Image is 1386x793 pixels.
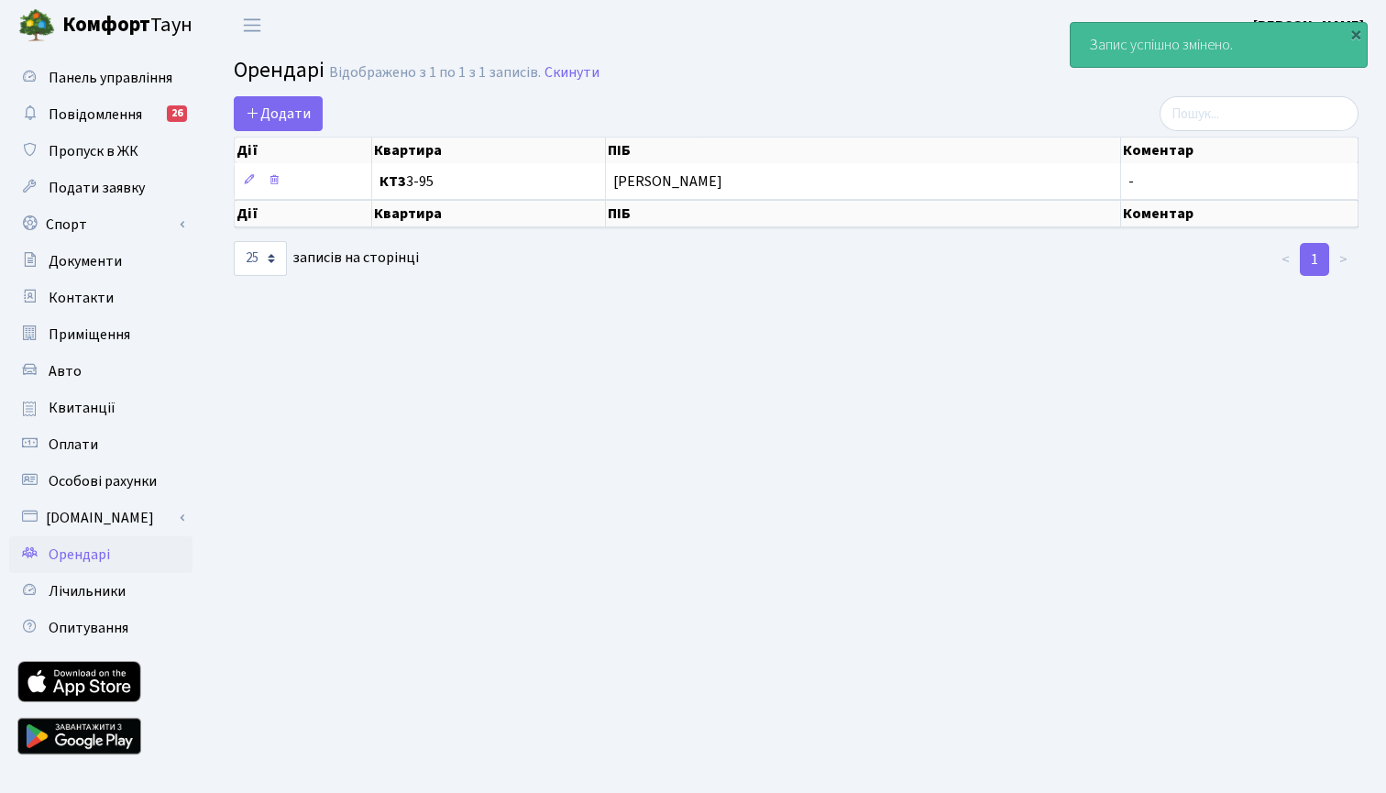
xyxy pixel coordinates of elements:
div: 26 [167,105,187,122]
a: Спорт [9,206,192,243]
a: Повідомлення26 [9,96,192,133]
span: Опитування [49,618,128,638]
th: Коментар [1121,138,1358,163]
a: Пропуск в ЖК [9,133,192,170]
a: Квитанції [9,390,192,426]
button: Переключити навігацію [229,10,275,40]
span: Орендарі [49,545,110,565]
a: [PERSON_NAME] [1253,15,1364,37]
b: [PERSON_NAME] [1253,16,1364,36]
span: Таун [62,10,192,41]
a: Скинути [544,64,599,82]
a: [DOMAIN_NAME] [9,500,192,536]
a: Подати заявку [9,170,192,206]
div: Запис успішно змінено. [1071,23,1367,67]
span: Приміщення [49,325,130,345]
img: logo.png [18,7,55,44]
select: записів на сторінці [234,241,287,276]
a: Панель управління [9,60,192,96]
span: - [1128,171,1134,192]
a: 1 [1300,243,1329,276]
span: Пропуск в ЖК [49,141,138,161]
span: Подати заявку [49,178,145,198]
b: Комфорт [62,10,150,39]
span: Оплати [49,435,98,455]
th: Коментар [1121,200,1358,227]
a: Авто [9,353,192,390]
a: Лічильники [9,573,192,610]
span: Квитанції [49,398,115,418]
a: Додати [234,96,323,131]
th: ПІБ [606,138,1121,163]
span: [PERSON_NAME] [613,174,1113,189]
a: Оплати [9,426,192,463]
span: Лічильники [49,581,126,601]
span: Контакти [49,288,114,308]
label: записів на сторінці [234,241,419,276]
div: Відображено з 1 по 1 з 1 записів. [329,64,541,82]
th: Квартира [372,138,606,163]
span: Додати [246,104,311,124]
b: КТ3 [379,171,406,192]
th: ПІБ [606,200,1121,227]
th: Дії [235,138,372,163]
div: × [1347,25,1365,43]
span: Документи [49,251,122,271]
span: 3-95 [379,174,598,189]
a: Особові рахунки [9,463,192,500]
a: Опитування [9,610,192,646]
th: Квартира [372,200,606,227]
a: Контакти [9,280,192,316]
span: Повідомлення [49,105,142,125]
a: Орендарі [9,536,192,573]
span: Особові рахунки [49,471,157,491]
a: Приміщення [9,316,192,353]
span: Панель управління [49,68,172,88]
input: Пошук... [1160,96,1358,131]
span: Авто [49,361,82,381]
span: Орендарі [234,54,324,86]
a: Документи [9,243,192,280]
th: Дії [235,200,372,227]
